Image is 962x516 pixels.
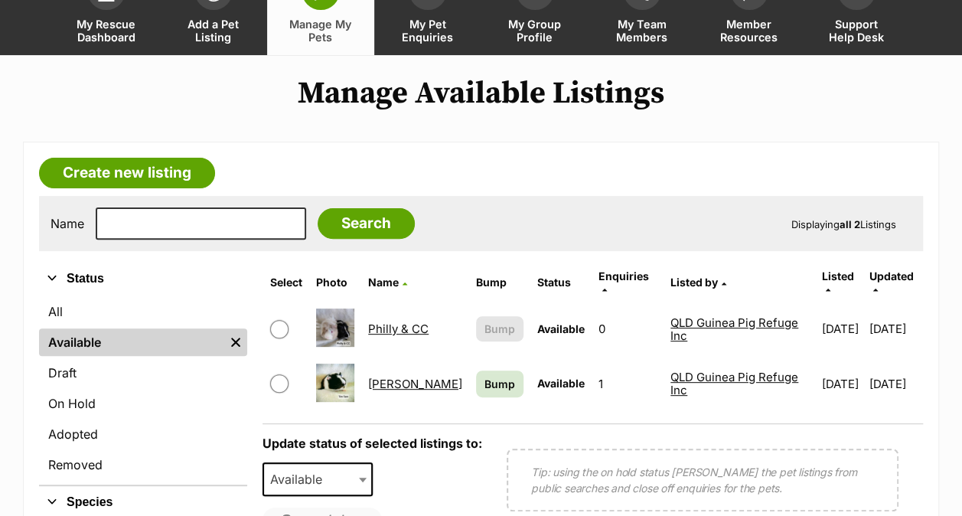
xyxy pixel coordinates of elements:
span: Updated [869,269,914,282]
span: Bump [484,376,515,392]
td: 0 [592,302,663,355]
a: All [39,298,247,325]
a: Philly & CC [368,322,429,336]
span: translation missing: en.admin.listings.index.attributes.enquiries [598,269,649,282]
a: QLD Guinea Pig Refuge Inc [670,370,798,397]
button: Bump [476,316,523,341]
span: My Pet Enquiries [393,18,462,44]
span: Available [537,322,585,335]
div: Status [39,295,247,485]
a: Adopted [39,420,247,448]
a: Bump [476,371,523,397]
a: Removed [39,451,247,478]
a: [PERSON_NAME] [368,377,462,391]
button: Status [39,269,247,289]
th: Select [264,264,308,301]
input: Search [318,208,415,239]
span: My Team Members [608,18,677,44]
th: Bump [470,264,530,301]
span: Add a Pet Listing [179,18,248,44]
label: Update status of selected listings to: [263,436,482,451]
span: Available [264,469,338,490]
a: QLD Guinea Pig Refuge Inc [670,315,798,343]
a: Create new listing [39,158,215,188]
a: Remove filter [224,328,247,356]
th: Status [531,264,591,301]
a: Name [368,276,407,289]
span: My Group Profile [501,18,569,44]
td: [DATE] [869,302,921,355]
button: Species [39,492,247,512]
a: Available [39,328,224,356]
span: Available [263,462,373,496]
td: [DATE] [816,358,869,410]
td: [DATE] [869,358,921,410]
a: Draft [39,359,247,387]
span: Displaying Listings [791,218,896,230]
th: Photo [310,264,360,301]
span: Manage My Pets [286,18,355,44]
td: 1 [592,358,663,410]
span: Name [368,276,399,289]
a: Updated [869,269,914,295]
a: On Hold [39,390,247,417]
label: Name [51,217,84,230]
span: Listed by [670,276,718,289]
a: Listed [822,269,854,295]
a: Listed by [670,276,726,289]
span: Available [537,377,585,390]
span: Member Resources [715,18,784,44]
span: My Rescue Dashboard [72,18,141,44]
span: Bump [484,321,515,337]
a: Enquiries [598,269,649,295]
td: [DATE] [816,302,869,355]
span: Listed [822,269,854,282]
p: Tip: using the on hold status [PERSON_NAME] the pet listings from public searches and close off e... [531,464,874,496]
span: Support Help Desk [822,18,891,44]
strong: all 2 [840,218,860,230]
